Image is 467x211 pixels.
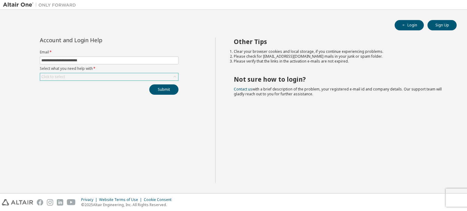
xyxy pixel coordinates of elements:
[234,87,442,97] span: with a brief description of the problem, your registered e-mail id and company details. Our suppo...
[149,84,178,95] button: Submit
[234,87,252,92] a: Contact us
[144,197,175,202] div: Cookie Consent
[40,73,178,80] div: Click to select
[234,38,446,46] h2: Other Tips
[81,197,99,202] div: Privacy
[41,74,65,79] div: Click to select
[234,49,446,54] li: Clear your browser cookies and local storage, if you continue experiencing problems.
[40,50,178,55] label: Email
[37,199,43,206] img: facebook.svg
[57,199,63,206] img: linkedin.svg
[234,54,446,59] li: Please check for [EMAIL_ADDRESS][DOMAIN_NAME] mails in your junk or spam folder.
[427,20,457,30] button: Sign Up
[40,66,178,71] label: Select what you need help with
[234,75,446,83] h2: Not sure how to login?
[3,2,79,8] img: Altair One
[81,202,175,207] p: © 2025 Altair Engineering, Inc. All Rights Reserved.
[395,20,424,30] button: Login
[47,199,53,206] img: instagram.svg
[40,38,151,43] div: Account and Login Help
[2,199,33,206] img: altair_logo.svg
[234,59,446,64] li: Please verify that the links in the activation e-mails are not expired.
[99,197,144,202] div: Website Terms of Use
[67,199,76,206] img: youtube.svg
